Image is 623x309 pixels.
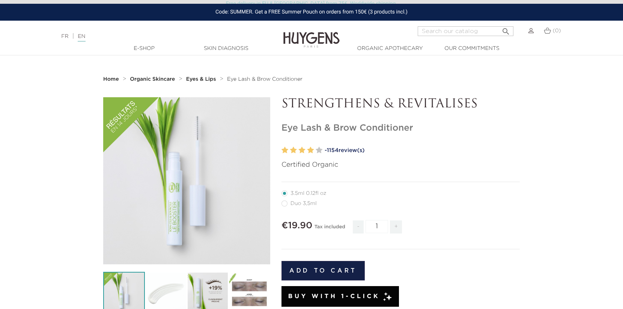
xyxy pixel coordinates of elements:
[281,261,365,280] button: Add to cart
[130,76,177,82] a: Organic Skincare
[353,220,363,234] span: -
[316,145,322,156] label: 5
[366,220,388,233] input: Quantity
[390,220,402,234] span: +
[325,145,520,156] a: -1154review(s)
[290,145,297,156] label: 2
[499,24,513,34] button: 
[281,190,336,196] label: 3.5ml 0.12fl oz
[307,145,314,156] label: 4
[227,77,302,82] span: Eye Lash & Brow Conditioner
[327,148,339,153] span: 1154
[281,145,288,156] label: 1
[315,219,345,239] div: Tax included
[281,123,520,134] h1: Eye Lash & Brow Conditioner
[434,45,509,53] a: Our commitments
[186,77,216,82] strong: Eyes & Lips
[281,221,312,230] span: €19.90
[281,200,326,207] label: Duo 3,5ml
[283,20,340,49] img: Huygens
[103,77,119,82] strong: Home
[188,45,263,53] a: Skin Diagnosis
[103,76,120,82] a: Home
[130,77,175,82] strong: Organic Skincare
[227,76,302,82] a: Eye Lash & Brow Conditioner
[61,34,68,39] a: FR
[352,45,427,53] a: Organic Apothecary
[186,76,218,82] a: Eyes & Lips
[78,34,85,42] a: EN
[107,45,182,53] a: E-Shop
[553,28,561,33] span: (0)
[281,97,520,112] p: STRENGTHENS & REVITALISES
[501,25,510,34] i: 
[418,26,513,36] input: Search
[281,160,520,170] p: Certified Organic
[57,32,254,41] div: |
[299,145,305,156] label: 3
